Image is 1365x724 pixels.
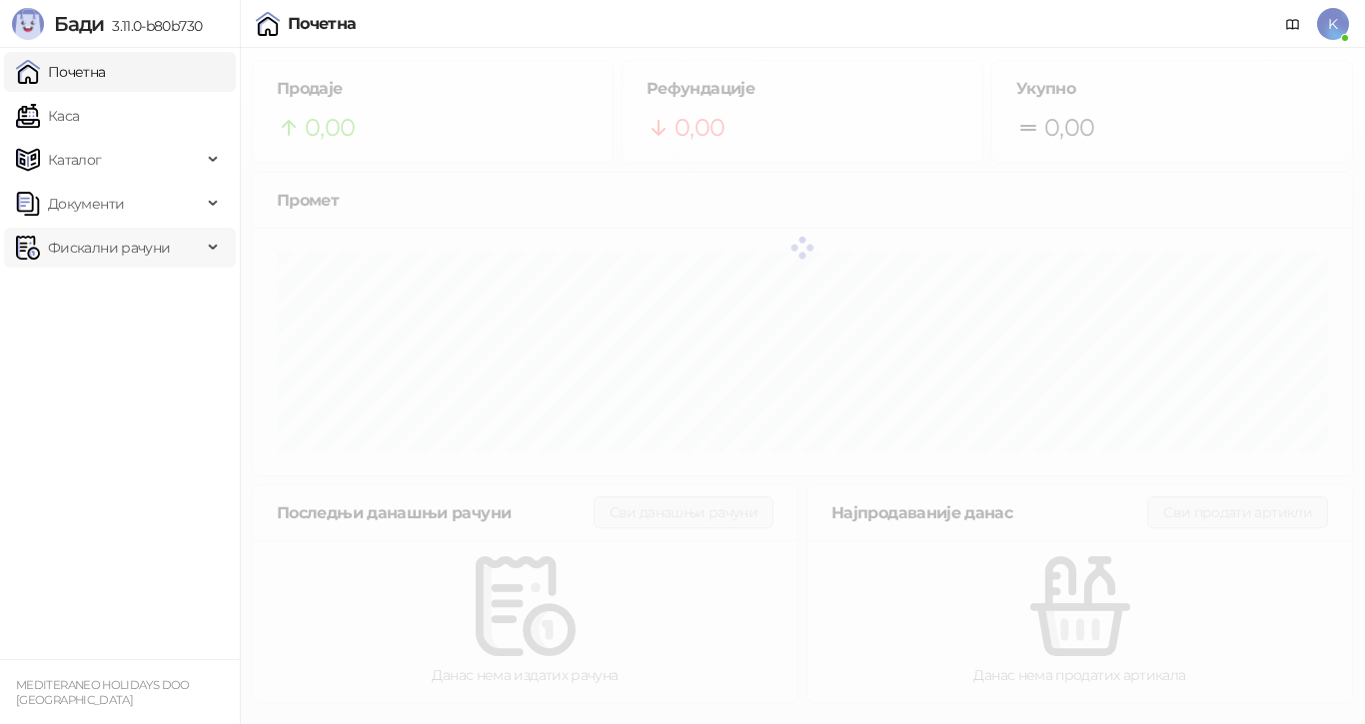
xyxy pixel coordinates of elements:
[288,16,357,32] div: Почетна
[104,17,202,35] span: 3.11.0-b80b730
[12,8,44,40] img: Logo
[48,140,102,180] span: Каталог
[16,678,190,707] small: MEDITERANEO HOLIDAYS DOO [GEOGRAPHIC_DATA]
[16,96,79,136] a: Каса
[1277,8,1309,40] a: Документација
[16,52,106,92] a: Почетна
[54,12,104,36] span: Бади
[48,184,124,224] span: Документи
[1317,8,1349,40] span: K
[48,228,170,268] span: Фискални рачуни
